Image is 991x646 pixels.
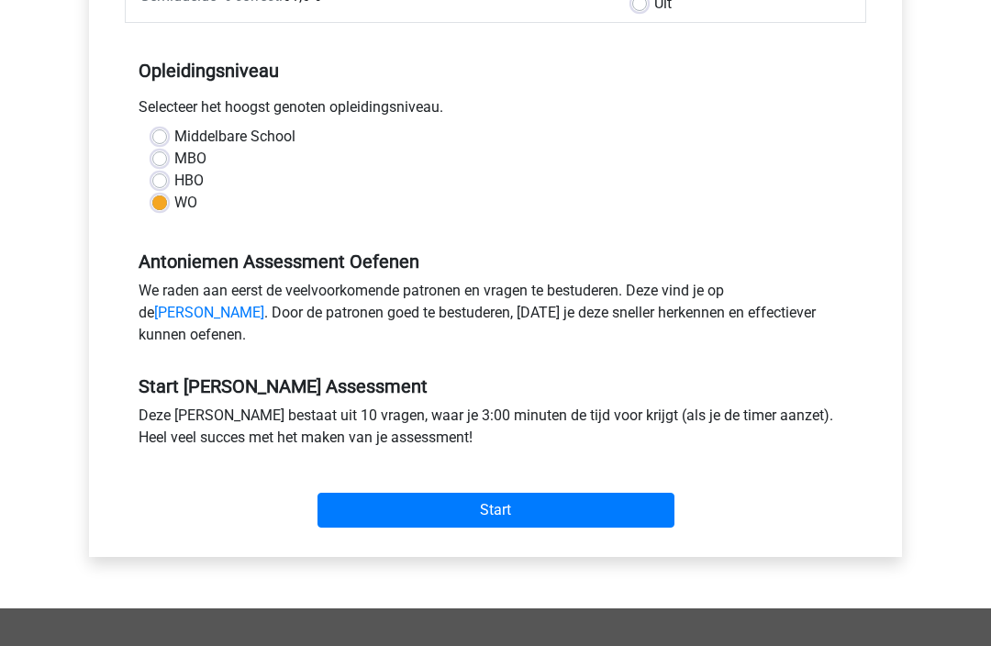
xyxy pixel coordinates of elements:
[317,494,674,529] input: Start
[174,193,197,215] label: WO
[139,251,852,273] h5: Antoniemen Assessment Oefenen
[174,127,295,149] label: Middelbare School
[154,305,264,322] a: [PERSON_NAME]
[174,149,206,171] label: MBO
[174,171,204,193] label: HBO
[125,97,866,127] div: Selecteer het hoogst genoten opleidingsniveau.
[125,281,866,354] div: We raden aan eerst de veelvoorkomende patronen en vragen te bestuderen. Deze vind je op de . Door...
[139,53,852,90] h5: Opleidingsniveau
[125,406,866,457] div: Deze [PERSON_NAME] bestaat uit 10 vragen, waar je 3:00 minuten de tijd voor krijgt (als je de tim...
[139,376,852,398] h5: Start [PERSON_NAME] Assessment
